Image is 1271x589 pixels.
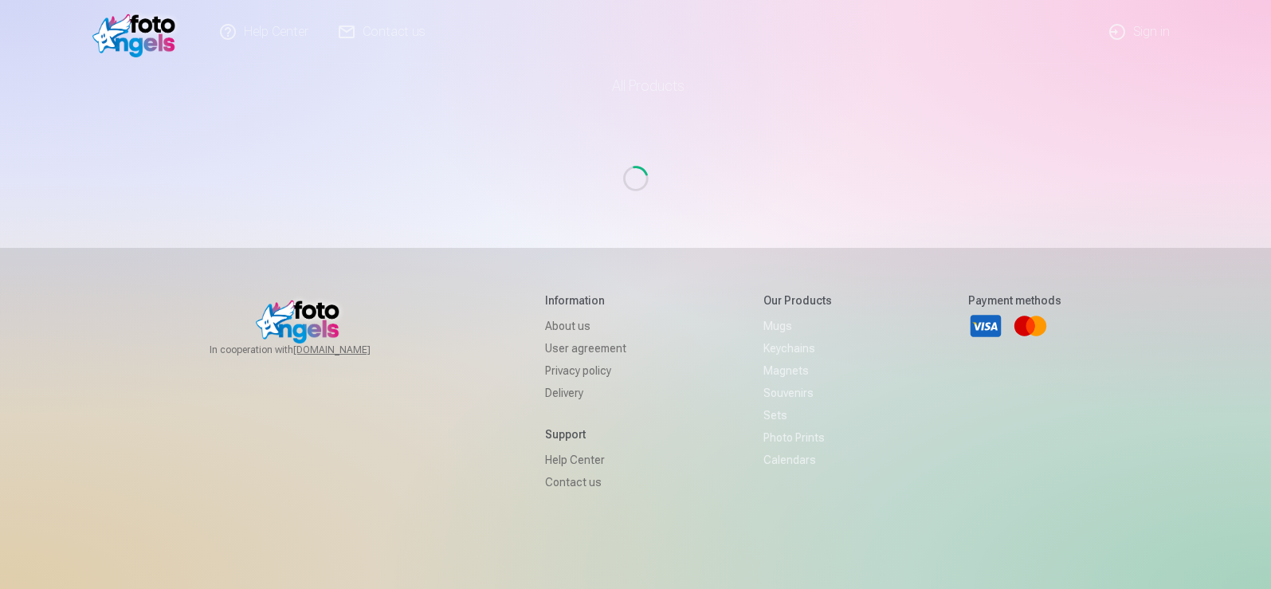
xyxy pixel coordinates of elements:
a: Visa [968,308,1003,344]
a: Mastercard [1013,308,1048,344]
a: Magnets [763,359,832,382]
a: Mugs [763,315,832,337]
a: Photo prints [763,426,832,449]
a: Contact us [545,471,626,493]
a: Calendars [763,449,832,471]
a: About us [545,315,626,337]
h5: Our products [763,293,832,308]
a: Sets [763,404,832,426]
a: Privacy policy [545,359,626,382]
a: All products [567,64,704,108]
a: Souvenirs [763,382,832,404]
h5: Information [545,293,626,308]
a: Keychains [763,337,832,359]
h5: Support [545,426,626,442]
a: Delivery [545,382,626,404]
a: [DOMAIN_NAME] [293,344,409,356]
a: Help Center [545,449,626,471]
img: /fa1 [92,6,184,57]
a: User agreement [545,337,626,359]
span: In cooperation with [210,344,409,356]
h5: Payment methods [968,293,1061,308]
